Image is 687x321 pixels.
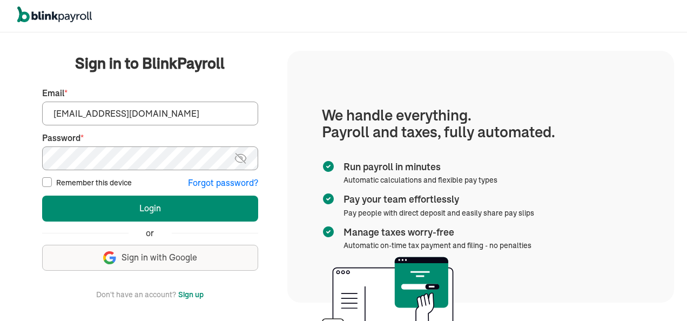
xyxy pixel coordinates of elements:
[56,177,132,188] label: Remember this device
[42,196,258,222] button: Login
[343,240,531,250] span: Automatic on-time tax payment and filing - no penalties
[322,225,335,238] img: checkmark
[343,175,497,185] span: Automatic calculations and flexible pay types
[42,245,258,271] button: Sign in with Google
[633,269,687,321] iframe: Chat Widget
[17,6,92,23] img: logo
[96,288,176,301] span: Don't have an account?
[343,160,493,174] span: Run payroll in minutes
[343,208,534,218] span: Pay people with direct deposit and easily share pay slips
[322,192,335,205] img: checkmark
[42,132,258,144] label: Password
[188,177,258,189] button: Forgot password?
[42,87,258,99] label: Email
[178,288,204,301] button: Sign up
[322,107,639,141] h1: We handle everything. Payroll and taxes, fully automated.
[103,251,116,264] img: google
[122,251,197,264] span: Sign in with Google
[42,102,258,125] input: Your email address
[343,225,527,239] span: Manage taxes worry-free
[75,52,225,74] span: Sign in to BlinkPayroll
[343,192,530,206] span: Pay your team effortlessly
[322,160,335,173] img: checkmark
[234,152,247,165] img: eye
[146,227,154,239] span: or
